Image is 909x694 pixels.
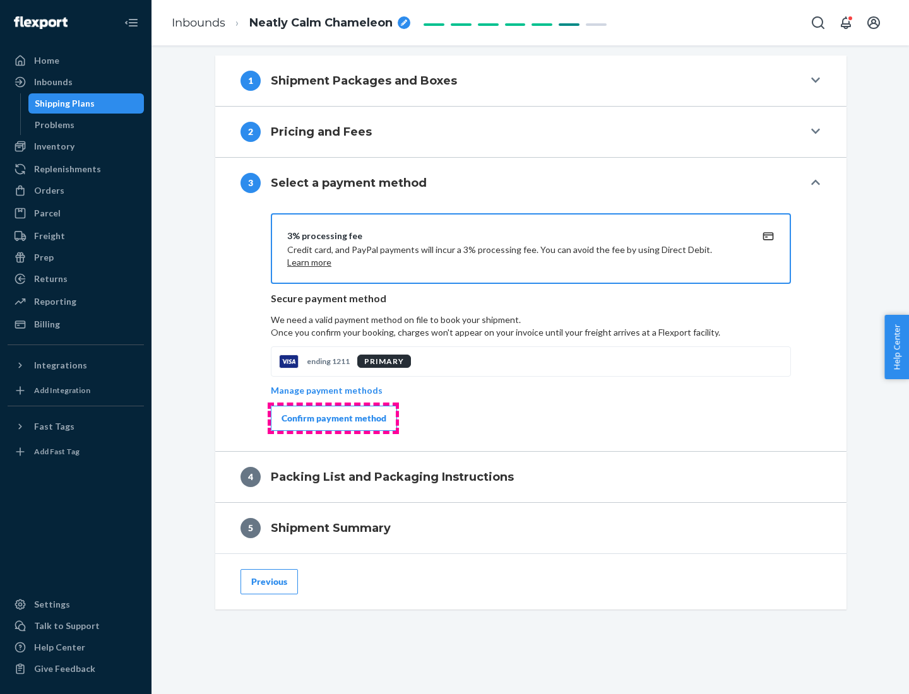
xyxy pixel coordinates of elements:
div: 2 [241,122,261,142]
h4: Pricing and Fees [271,124,372,140]
p: Secure payment method [271,291,791,306]
a: Parcel [8,203,144,223]
button: Close Navigation [119,10,144,35]
a: Freight [8,226,144,246]
div: Replenishments [34,163,101,175]
a: Add Integration [8,380,144,401]
div: 4 [241,467,261,487]
a: Problems [28,115,145,135]
div: Add Integration [34,385,90,396]
div: Inventory [34,140,74,153]
div: PRIMARY [357,355,411,368]
div: Billing [34,318,60,331]
button: 1Shipment Packages and Boxes [215,56,847,106]
a: Reporting [8,291,144,312]
a: Shipping Plans [28,93,145,114]
a: Inbounds [8,72,144,92]
div: 5 [241,518,261,538]
button: Open Search Box [805,10,831,35]
div: Orders [34,184,64,197]
ol: breadcrumbs [162,4,420,42]
div: Home [34,54,59,67]
button: Open notifications [833,10,858,35]
button: Integrations [8,355,144,375]
button: 2Pricing and Fees [215,107,847,157]
button: Help Center [884,315,909,379]
div: Integrations [34,359,87,372]
button: Open account menu [861,10,886,35]
div: Help Center [34,641,85,654]
button: Give Feedback [8,659,144,679]
div: Give Feedback [34,662,95,675]
div: 3 [241,173,261,193]
a: Prep [8,247,144,268]
p: ending 1211 [307,356,350,367]
a: Orders [8,180,144,201]
div: Shipping Plans [35,97,95,110]
div: Inbounds [34,76,73,88]
h4: Select a payment method [271,175,427,191]
p: Credit card, and PayPal payments will incur a 3% processing fee. You can avoid the fee by using D... [287,244,744,269]
button: Fast Tags [8,416,144,437]
button: Previous [241,569,298,594]
div: 3% processing fee [287,230,744,242]
a: Home [8,50,144,71]
a: Settings [8,594,144,615]
div: Returns [34,273,68,285]
p: We need a valid payment method on file to book your shipment. [271,314,791,339]
div: Talk to Support [34,620,100,632]
div: Add Fast Tag [34,446,80,457]
h4: Packing List and Packaging Instructions [271,469,514,485]
span: Neatly Calm Chameleon [249,15,393,32]
a: Help Center [8,637,144,657]
div: Parcel [34,207,61,220]
a: Inventory [8,136,144,156]
button: 3Select a payment method [215,158,847,208]
div: Fast Tags [34,420,74,433]
h4: Shipment Summary [271,520,391,536]
div: Prep [34,251,54,264]
button: 4Packing List and Packaging Instructions [215,452,847,502]
h4: Shipment Packages and Boxes [271,73,457,89]
button: Confirm payment method [271,406,397,431]
div: Confirm payment method [282,412,386,425]
img: Flexport logo [14,16,68,29]
button: 5Shipment Summary [215,503,847,553]
p: Once you confirm your booking, charges won't appear on your invoice until your freight arrives at... [271,326,791,339]
div: Settings [34,598,70,611]
a: Inbounds [172,16,225,30]
a: Talk to Support [8,616,144,636]
a: Replenishments [8,159,144,179]
a: Billing [8,314,144,334]
a: Returns [8,269,144,289]
div: Freight [34,230,65,242]
div: Problems [35,119,74,131]
a: Add Fast Tag [8,442,144,462]
div: Reporting [34,295,76,308]
button: Learn more [287,256,331,269]
div: 1 [241,71,261,91]
p: Manage payment methods [271,384,383,397]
